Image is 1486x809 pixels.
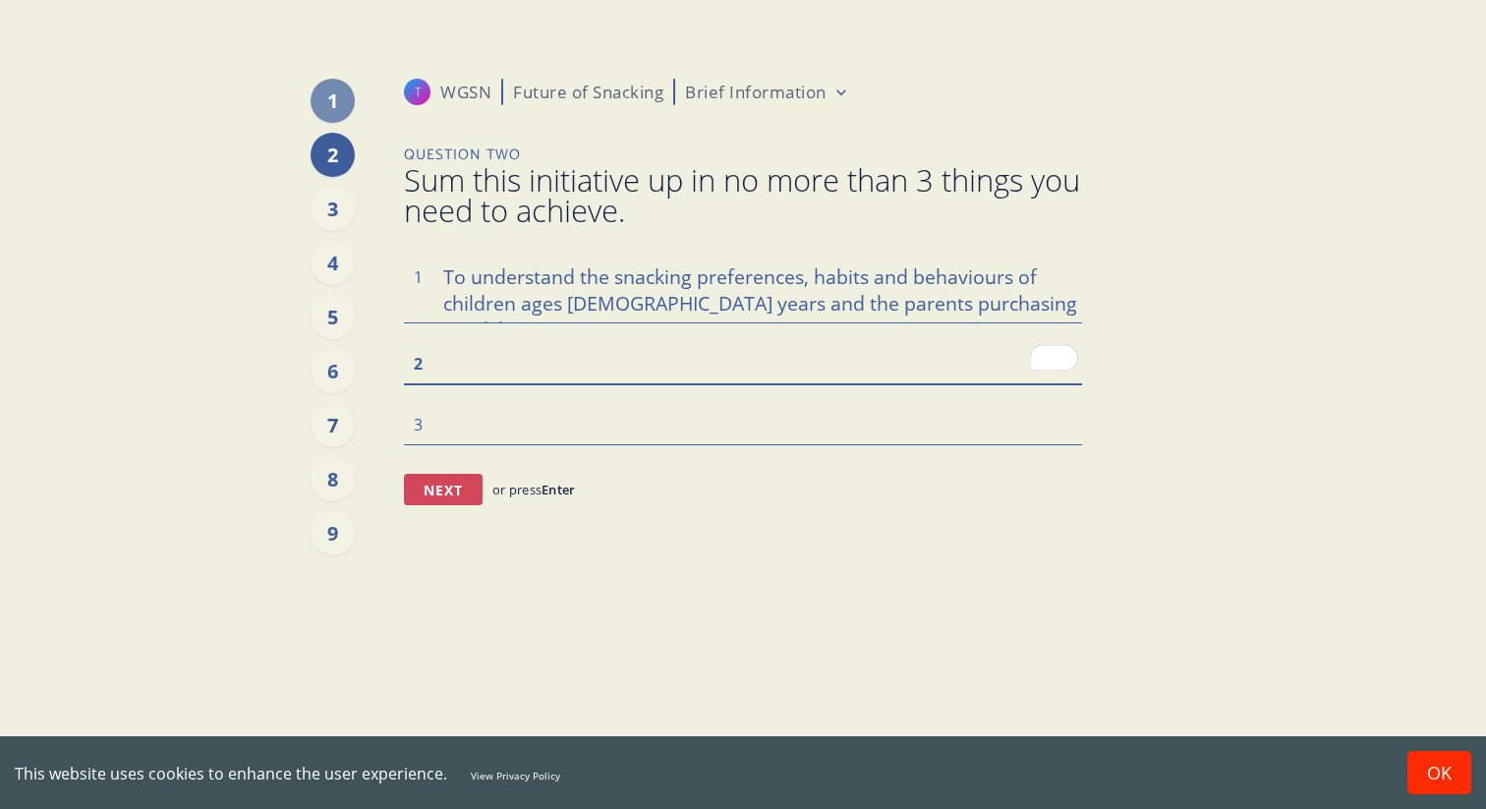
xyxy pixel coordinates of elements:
[404,256,1082,322] textarea: To understand the snacking preferences, habits and behaviours of children ages [DEMOGRAPHIC_DATA]...
[311,241,355,285] div: 4
[1407,751,1471,794] button: Accept cookies
[542,481,575,498] span: Enter
[471,769,560,782] a: View Privacy Policy
[685,81,851,103] button: Brief Information
[404,165,1082,226] span: Sum this initiative up in no more than 3 things you need to achieve.
[311,349,355,393] div: 6
[15,763,1378,784] div: This website uses cookies to enhance the user experience.
[404,474,483,505] button: Next
[404,144,1082,165] p: Question Two
[492,481,575,498] p: or press
[311,403,355,447] div: 7
[440,81,491,104] p: WGSN
[311,457,355,501] div: 8
[404,79,430,105] svg: Talita
[311,511,355,555] div: 9
[311,79,355,123] div: 1
[311,187,355,231] div: 3
[414,353,423,375] span: 2
[311,295,355,339] div: 5
[414,266,423,288] span: 1
[311,133,355,177] div: 2
[685,81,827,103] p: Brief Information
[404,79,430,105] div: T
[404,342,1082,383] textarea: To enrich screen reader interactions, please activate Accessibility in Grammarly extension settings
[414,414,423,435] span: 3
[513,81,663,104] p: Future of Snacking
